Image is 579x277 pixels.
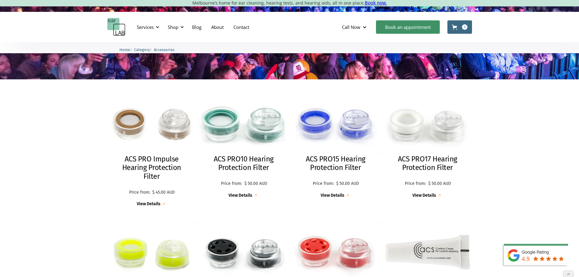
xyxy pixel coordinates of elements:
[195,91,292,156] img: ACS PRO10 Hearing Protection Filter
[297,155,374,172] h2: ACS PRO15 Hearing Protection Filter
[404,181,427,186] p: Price from:
[342,24,360,30] div: Call Now
[462,24,467,30] div: 1
[107,94,196,153] img: ACS PRO Impulse Hearing Protection Filter
[107,18,126,36] a: home
[152,190,175,195] p: $ 45.00 AUD
[206,18,229,36] a: About
[389,155,466,172] h2: ACS PRO17 Hearing Protection Filter
[154,47,174,52] span: Accessories
[134,47,150,52] a: Category
[376,20,440,34] a: Book an appointment
[205,155,282,172] h2: ACS PRO10 Hearing Protection Filter
[220,181,243,186] p: Price from:
[336,181,359,186] p: $ 50.00 AUD
[137,202,160,207] div: View Details
[337,18,373,36] div: Call Now
[113,155,190,181] h2: ACS PRO Impulse Hearing Protection Filter
[412,193,436,198] div: View Details
[229,18,254,36] a: Contact
[447,20,472,34] a: Open cart containing 1 items
[137,24,154,30] div: Services
[199,94,288,199] a: ACS PRO10 Hearing Protection FilterACS PRO10 Hearing Protection FilterPrice from:$ 50.00 AUDView ...
[119,47,134,53] li: 〉
[154,47,174,52] a: Accessories
[383,94,472,153] img: ACS PRO17 Hearing Protection Filter
[187,18,206,36] a: Blog
[291,94,380,153] img: ACS PRO15 Hearing Protection Filter
[128,190,151,195] p: Price from:
[312,181,335,186] p: Price from:
[133,18,161,36] div: Services
[164,18,186,36] div: Shop
[428,181,451,186] p: $ 50.00 AUD
[168,24,178,30] div: Shop
[229,193,252,198] div: View Details
[134,47,154,53] li: 〉
[383,94,472,199] a: ACS PRO17 Hearing Protection FilterACS PRO17 Hearing Protection FilterPrice from:$ 50.00 AUDView ...
[107,94,196,207] a: ACS PRO Impulse Hearing Protection FilterACS PRO Impulse Hearing Protection FilterPrice from:$ 45...
[119,47,130,52] span: Home
[291,94,380,199] a: ACS PRO15 Hearing Protection FilterACS PRO15 Hearing Protection FilterPrice from:$ 50.00 AUDView ...
[321,193,344,198] div: View Details
[119,47,130,52] a: Home
[244,181,267,186] p: $ 50.00 AUD
[134,47,150,52] span: Category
